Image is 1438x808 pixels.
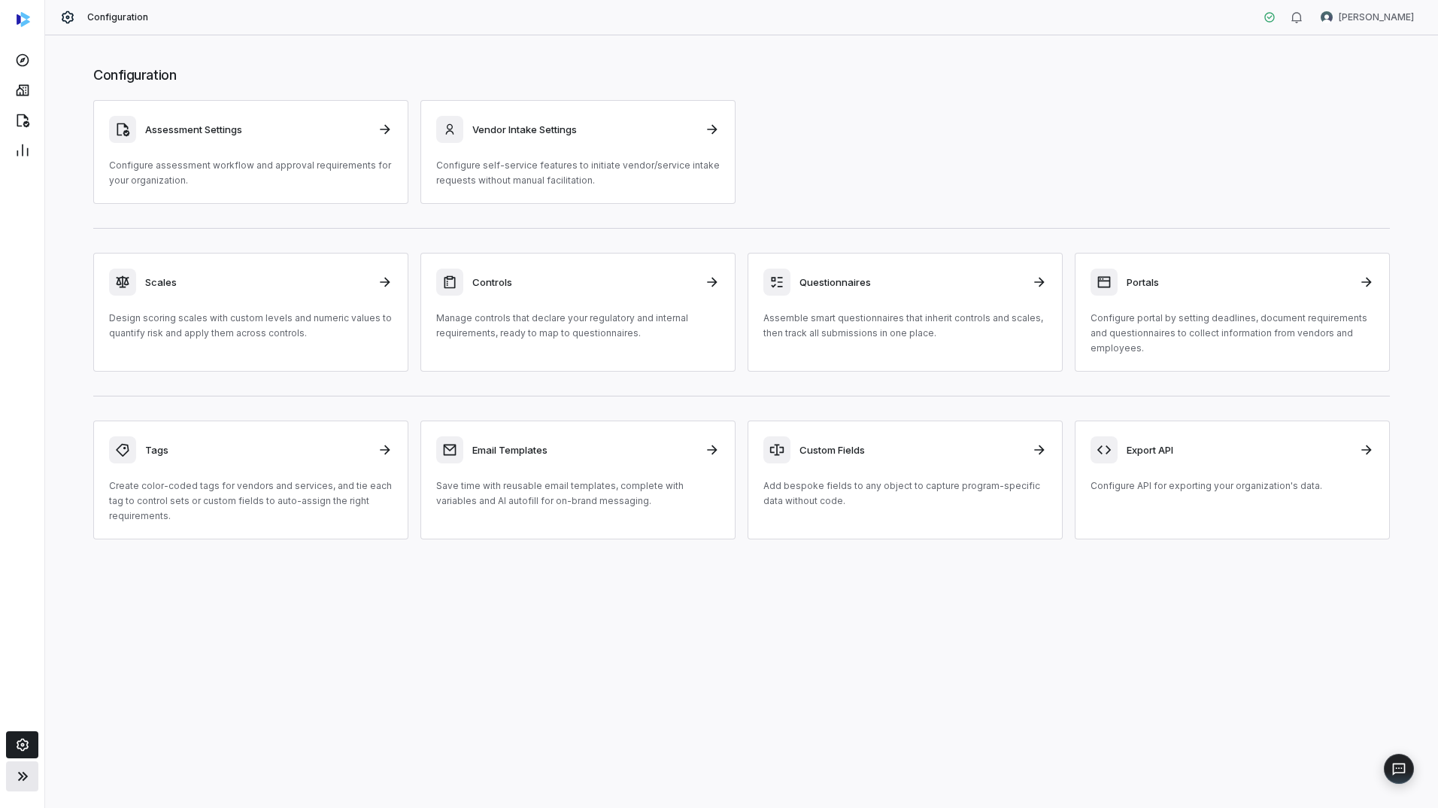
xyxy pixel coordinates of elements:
p: Create color-coded tags for vendors and services, and tie each tag to control sets or custom fiel... [109,478,393,524]
p: Manage controls that declare your regulatory and internal requirements, ready to map to questionn... [436,311,720,341]
p: Design scoring scales with custom levels and numeric values to quantify risk and apply them acros... [109,311,393,341]
h3: Custom Fields [799,443,1023,457]
p: Configure assessment workflow and approval requirements for your organization. [109,158,393,188]
h3: Questionnaires [799,275,1023,289]
a: ControlsManage controls that declare your regulatory and internal requirements, ready to map to q... [420,253,736,372]
h3: Email Templates [472,443,696,457]
p: Configure portal by setting deadlines, document requirements and questionnaires to collect inform... [1091,311,1374,356]
p: Configure self-service features to initiate vendor/service intake requests without manual facilit... [436,158,720,188]
a: ScalesDesign scoring scales with custom levels and numeric values to quantify risk and apply them... [93,253,408,372]
h3: Export API [1127,443,1350,457]
h3: Vendor Intake Settings [472,123,696,136]
p: Add bespoke fields to any object to capture program-specific data without code. [763,478,1047,509]
button: Jeffrey Lee avatar[PERSON_NAME] [1312,6,1423,29]
h3: Assessment Settings [145,123,369,136]
h1: Configuration [93,65,1390,85]
a: Email TemplatesSave time with reusable email templates, complete with variables and AI autofill f... [420,421,736,539]
img: svg%3e [17,12,30,27]
img: Jeffrey Lee avatar [1321,11,1333,23]
h3: Tags [145,443,369,457]
p: Configure API for exporting your organization's data. [1091,478,1374,494]
span: [PERSON_NAME] [1339,11,1414,23]
p: Save time with reusable email templates, complete with variables and AI autofill for on-brand mes... [436,478,720,509]
h3: Controls [472,275,696,289]
a: Vendor Intake SettingsConfigure self-service features to initiate vendor/service intake requests ... [420,100,736,204]
a: Export APIConfigure API for exporting your organization's data. [1075,421,1390,539]
a: QuestionnairesAssemble smart questionnaires that inherit controls and scales, then track all subm... [748,253,1063,372]
a: TagsCreate color-coded tags for vendors and services, and tie each tag to control sets or custom ... [93,421,408,539]
span: Configuration [87,11,149,23]
a: Custom FieldsAdd bespoke fields to any object to capture program-specific data without code. [748,421,1063,539]
a: PortalsConfigure portal by setting deadlines, document requirements and questionnaires to collect... [1075,253,1390,372]
h3: Portals [1127,275,1350,289]
a: Assessment SettingsConfigure assessment workflow and approval requirements for your organization. [93,100,408,204]
p: Assemble smart questionnaires that inherit controls and scales, then track all submissions in one... [763,311,1047,341]
h3: Scales [145,275,369,289]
